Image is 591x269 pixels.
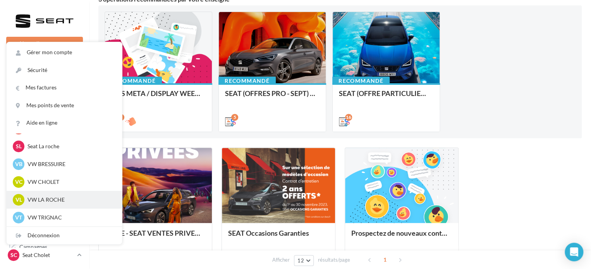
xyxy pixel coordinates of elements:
div: Prospectez de nouveaux contacts [351,229,452,245]
div: Recommandé [105,77,162,85]
span: VL [15,196,22,204]
p: Seat La roche [27,142,113,150]
a: Opérations [5,77,84,94]
span: résultats/page [318,256,350,264]
div: SEAT Occasions Garanties [228,229,329,245]
a: Campagnes [5,136,84,152]
div: Recommandé [332,77,390,85]
p: VW CHOLET [27,178,113,186]
a: Boîte de réception6 [5,96,84,113]
span: SC [10,251,17,259]
a: Aide en ligne [7,114,122,132]
span: VB [15,160,22,168]
a: Gérer mon compte [7,44,122,61]
span: 1 [379,254,391,266]
a: Sécurité [7,62,122,79]
div: 16 [345,114,352,121]
a: Calendrier [5,194,84,210]
div: Déconnexion [7,227,122,244]
a: Contacts [5,155,84,171]
a: SC Seat Cholet [6,248,83,262]
a: Mes points de vente [7,97,122,114]
button: Notifications 3 [5,58,81,74]
div: SEAT (OFFRES PRO - SEPT) - SOCIAL MEDIA [225,89,320,105]
div: Open Intercom Messenger [565,243,583,261]
div: ADS META / DISPLAY WEEK-END Extraordinaire (JPO) Septembre 2025 [111,89,206,105]
a: Mes factures [7,79,122,96]
p: Seat Cholet [22,251,74,259]
span: VT [15,214,22,221]
a: Visibilité en ligne [5,117,84,133]
button: 12 [294,255,314,266]
p: VW LA ROCHE [27,196,113,204]
div: 5 [231,114,238,121]
span: SL [16,142,22,150]
a: Médiathèque [5,174,84,190]
p: VW BRESSUIRE [27,160,113,168]
span: 12 [297,257,304,264]
button: Nouvelle campagne [6,37,83,50]
div: Recommandé [218,77,276,85]
a: PLV et print personnalisable [5,212,84,235]
div: SOME - SEAT VENTES PRIVEES [105,229,206,245]
p: VW TRIGNAC [27,214,113,221]
span: Afficher [272,256,290,264]
span: VC [15,178,22,186]
div: SEAT (OFFRE PARTICULIER - SEPT) - SOCIAL MEDIA [339,89,433,105]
